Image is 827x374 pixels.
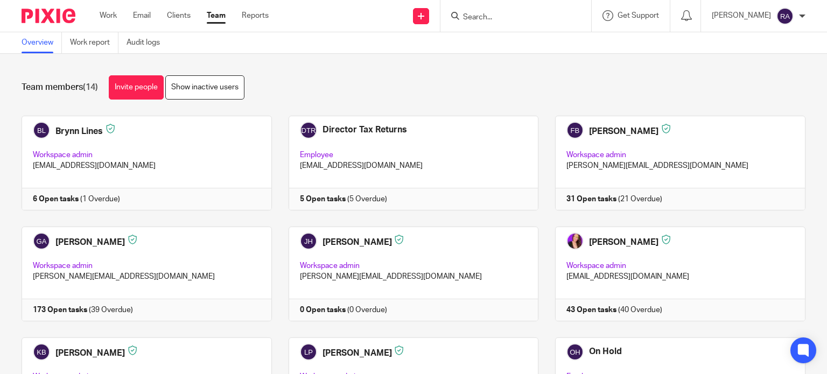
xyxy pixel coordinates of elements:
a: Clients [167,10,191,21]
a: Invite people [109,75,164,100]
a: Email [133,10,151,21]
a: Audit logs [127,32,168,53]
a: Work report [70,32,118,53]
img: svg%3E [776,8,794,25]
span: (14) [83,83,98,91]
img: Pixie [22,9,75,23]
a: Overview [22,32,62,53]
a: Team [207,10,226,21]
a: Work [100,10,117,21]
span: Get Support [618,12,659,19]
a: Show inactive users [165,75,244,100]
p: [PERSON_NAME] [712,10,771,21]
input: Search [462,13,559,23]
h1: Team members [22,82,98,93]
a: Reports [242,10,269,21]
